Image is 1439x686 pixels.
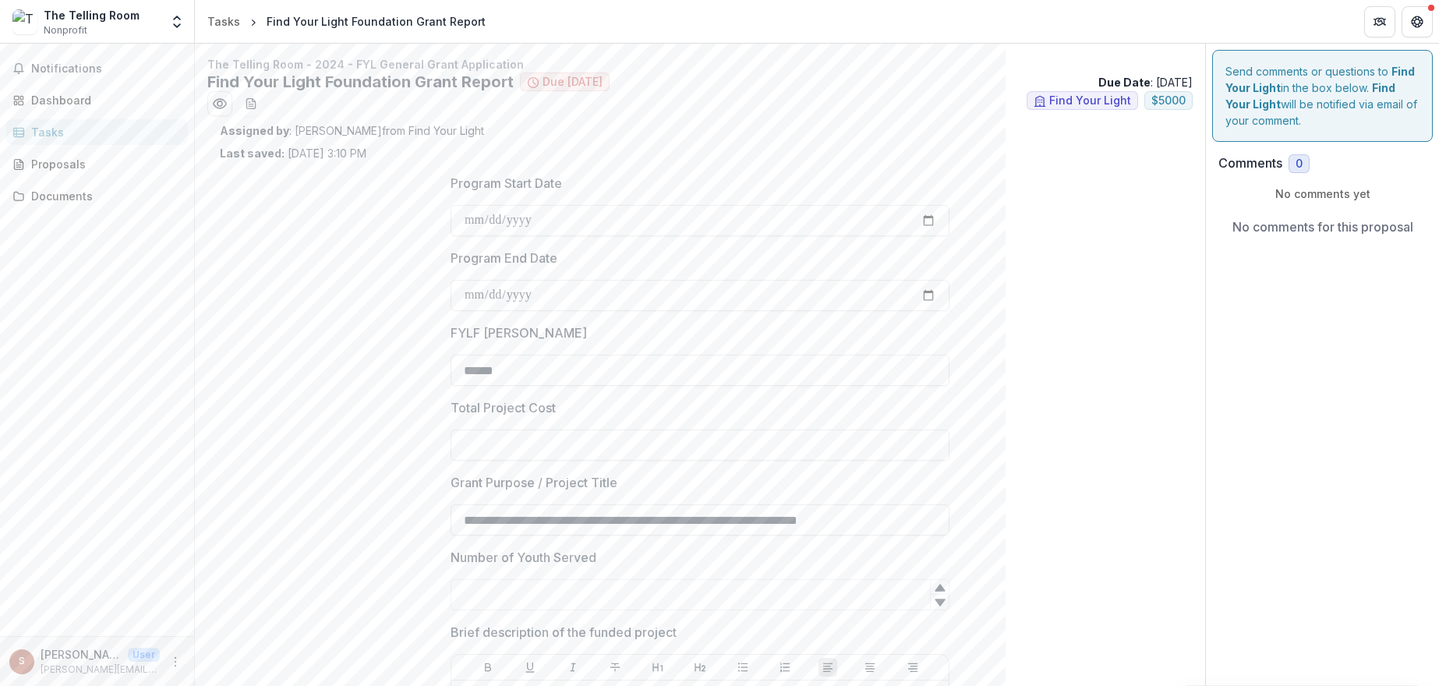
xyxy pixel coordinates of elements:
[201,10,246,33] a: Tasks
[543,76,603,89] span: Due [DATE]
[649,658,667,677] button: Heading 1
[220,145,366,161] p: [DATE] 3:10 PM
[44,23,87,37] span: Nonprofit
[1212,50,1433,142] div: Send comments or questions to in the box below. will be notified via email of your comment.
[207,91,232,116] button: Preview 5d0e6aa3-063d-42b6-b8d9-15433cbd97c7.pdf
[451,398,556,417] p: Total Project Cost
[564,658,582,677] button: Italicize
[1232,217,1413,236] p: No comments for this proposal
[41,646,122,663] p: [PERSON_NAME][EMAIL_ADDRESS][DOMAIN_NAME]
[6,87,188,113] a: Dashboard
[31,62,182,76] span: Notifications
[207,72,514,91] h2: Find Your Light Foundation Grant Report
[1296,157,1303,171] span: 0
[267,13,486,30] div: Find Your Light Foundation Grant Report
[1218,156,1282,171] h2: Comments
[166,652,185,671] button: More
[451,473,617,492] p: Grant Purpose / Project Title
[207,56,1193,72] p: The Telling Room - 2024 - FYL General Grant Application
[220,147,285,160] strong: Last saved:
[818,658,837,677] button: Align Left
[1151,94,1186,108] span: $ 5000
[31,156,175,172] div: Proposals
[239,91,263,116] button: download-word-button
[451,174,562,193] p: Program Start Date
[6,56,188,81] button: Notifications
[1049,94,1131,108] span: Find Your Light
[44,7,140,23] div: The Telling Room
[451,249,557,267] p: Program End Date
[31,124,175,140] div: Tasks
[6,183,188,209] a: Documents
[6,119,188,145] a: Tasks
[19,656,25,667] div: sarah@tellingroom.org
[128,648,160,662] p: User
[1402,6,1433,37] button: Get Help
[166,6,188,37] button: Open entity switcher
[201,10,492,33] nav: breadcrumb
[451,548,596,567] p: Number of Youth Served
[451,324,587,342] p: FYLF [PERSON_NAME]
[1098,74,1193,90] p: : [DATE]
[521,658,539,677] button: Underline
[903,658,922,677] button: Align Right
[220,122,1180,139] p: : [PERSON_NAME] from Find Your Light
[1218,186,1427,202] p: No comments yet
[41,663,160,677] p: [PERSON_NAME][EMAIL_ADDRESS][DOMAIN_NAME]
[31,188,175,204] div: Documents
[6,151,188,177] a: Proposals
[861,658,879,677] button: Align Center
[1098,76,1151,89] strong: Due Date
[691,658,709,677] button: Heading 2
[220,124,289,137] strong: Assigned by
[479,658,497,677] button: Bold
[31,92,175,108] div: Dashboard
[606,658,624,677] button: Strike
[1364,6,1395,37] button: Partners
[207,13,240,30] div: Tasks
[12,9,37,34] img: The Telling Room
[451,623,677,642] p: Brief description of the funded project
[734,658,752,677] button: Bullet List
[776,658,794,677] button: Ordered List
